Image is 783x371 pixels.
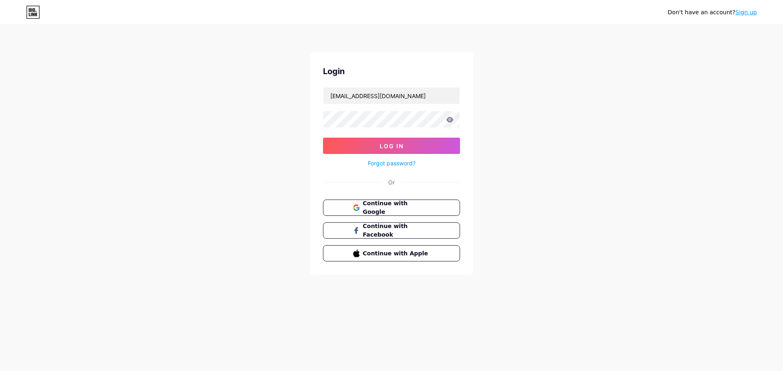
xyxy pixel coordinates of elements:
input: Username [323,88,460,104]
span: Continue with Apple [363,249,430,258]
div: Or [388,178,395,187]
span: Continue with Google [363,199,430,216]
button: Continue with Google [323,200,460,216]
a: Sign up [735,9,757,15]
button: Continue with Apple [323,245,460,261]
div: Login [323,65,460,77]
span: Continue with Facebook [363,222,430,239]
div: Don't have an account? [668,8,757,17]
button: Log In [323,138,460,154]
span: Log In [380,143,404,149]
button: Continue with Facebook [323,222,460,239]
a: Forgot password? [368,159,416,167]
